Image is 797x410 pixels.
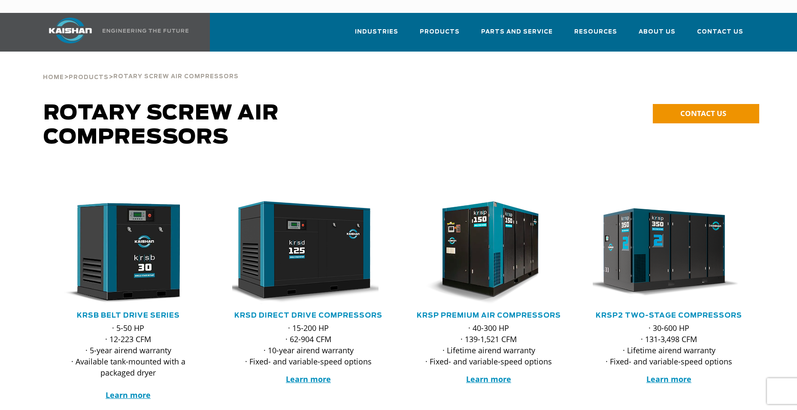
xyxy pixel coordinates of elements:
img: krsb30 [45,201,198,304]
span: Industries [355,27,398,37]
div: krsd125 [232,201,385,304]
img: krsp350 [586,201,739,304]
a: About Us [639,21,676,50]
a: KRSD Direct Drive Compressors [234,312,382,319]
p: · 40-300 HP · 139-1,521 CFM · Lifetime airend warranty · Fixed- and variable-speed options [412,322,565,367]
a: Industries [355,21,398,50]
span: Resources [574,27,617,37]
a: Learn more [286,374,331,384]
a: KRSB Belt Drive Series [77,312,180,319]
p: · 30-600 HP · 131-3,498 CFM · Lifetime airend warranty · Fixed- and variable-speed options [593,322,745,367]
span: About Us [639,27,676,37]
p: · 15-200 HP · 62-904 CFM · 10-year airend warranty · Fixed- and variable-speed options [232,322,385,367]
a: Learn more [106,390,151,400]
span: Products [420,27,460,37]
img: kaishan logo [38,18,103,43]
a: KRSP2 Two-Stage Compressors [596,312,742,319]
div: krsp150 [412,201,565,304]
a: CONTACT US [653,104,759,123]
span: Rotary Screw Air Compressors [43,103,279,148]
a: Resources [574,21,617,50]
a: Parts and Service [481,21,553,50]
a: KRSP Premium Air Compressors [417,312,561,319]
div: krsb30 [52,201,205,304]
span: Home [43,75,64,80]
a: Kaishan USA [38,13,190,52]
span: Products [69,75,109,80]
span: Rotary Screw Air Compressors [113,74,239,80]
a: Products [420,21,460,50]
img: Engineering the future [103,29,188,33]
img: krsd125 [226,201,379,304]
span: CONTACT US [680,108,726,118]
span: Parts and Service [481,27,553,37]
p: · 5-50 HP · 12-223 CFM · 5-year airend warranty · Available tank-mounted with a packaged dryer [52,322,205,401]
img: krsp150 [406,201,559,304]
span: Contact Us [697,27,743,37]
a: Learn more [466,374,511,384]
div: krsp350 [593,201,745,304]
div: > > [43,52,239,84]
a: Learn more [646,374,691,384]
a: Home [43,73,64,81]
a: Products [69,73,109,81]
a: Contact Us [697,21,743,50]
